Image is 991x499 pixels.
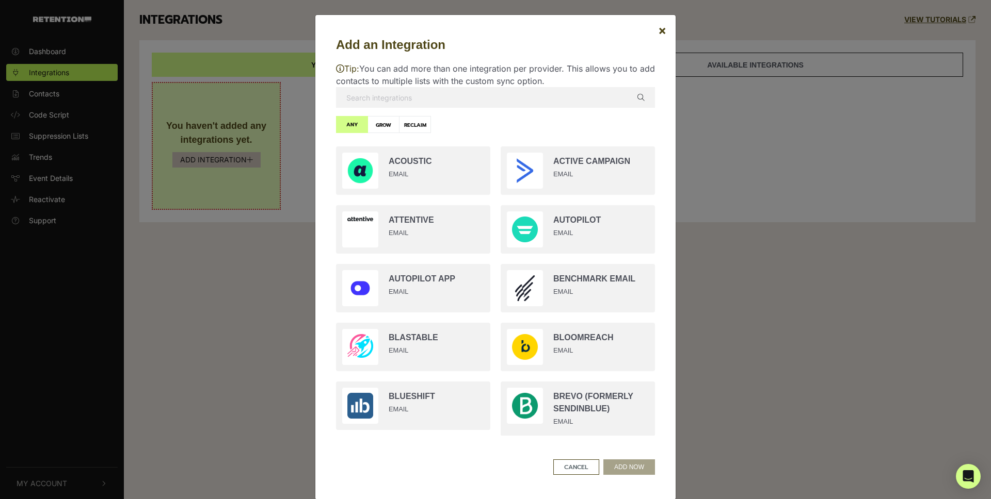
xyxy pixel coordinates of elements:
[336,63,359,74] span: Tip:
[367,116,399,133] label: GROW
[399,116,431,133] label: RECLAIM
[650,16,675,45] button: Close
[336,116,368,133] label: ANY
[336,62,655,87] p: You can add more than one integration per provider. This allows you to add contacts to multiple l...
[658,23,666,38] span: ×
[336,87,655,108] input: Search integrations
[336,36,655,54] h5: Add an Integration
[956,464,981,489] div: Open Intercom Messenger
